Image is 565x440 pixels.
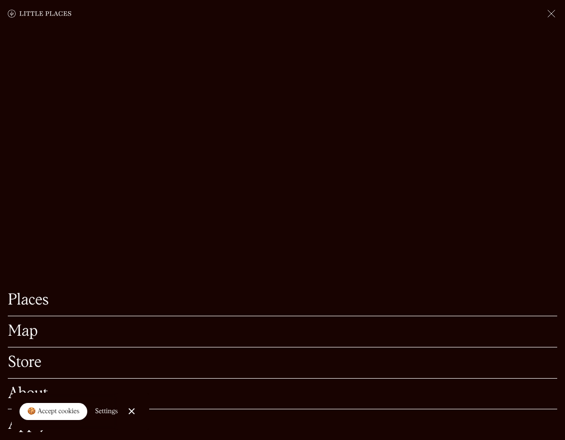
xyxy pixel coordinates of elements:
[27,407,79,417] div: 🍪 Accept cookies
[8,324,557,339] a: Map
[8,417,557,432] a: Apply
[95,401,118,422] a: Settings
[95,408,118,415] div: Settings
[19,403,87,421] a: 🍪 Accept cookies
[8,386,557,402] a: About
[8,355,557,370] a: Store
[8,293,557,308] a: Places
[131,411,132,412] div: Close Cookie Popup
[122,402,141,421] a: Close Cookie Popup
